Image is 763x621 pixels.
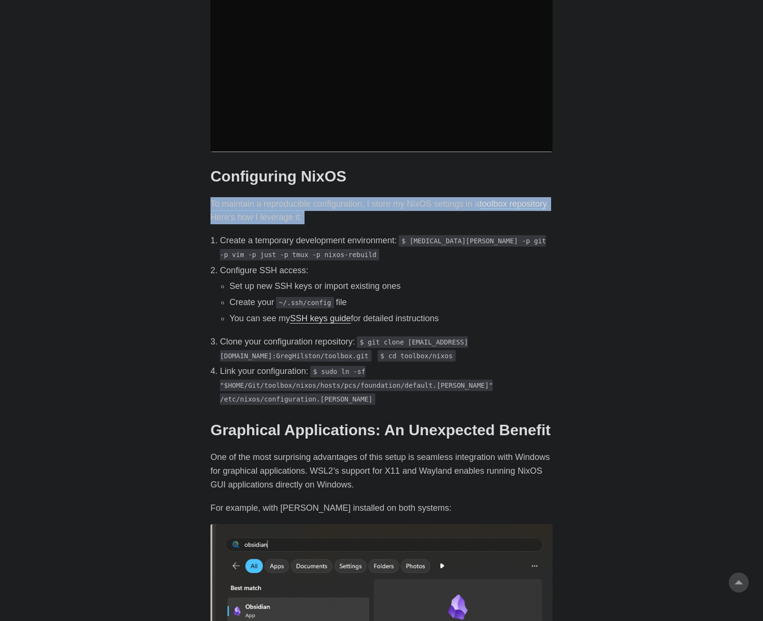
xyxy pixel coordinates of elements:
code: ~/.ssh/config [276,297,334,308]
code: $ [MEDICAL_DATA][PERSON_NAME] -p git -p vim -p just -p tmux -p nixos-rebuild [220,235,546,260]
p: Clone your configuration repository: [220,335,553,363]
p: To maintain a reproducible configuration, I store my NixOS settings in a . Here’s how I leverage it: [210,197,553,225]
h2: Graphical Applications: An Unexpected Benefit [210,421,553,439]
h2: Configuring NixOS [210,167,553,185]
p: Configure SSH access: [220,264,553,277]
p: One of the most surprising advantages of this setup is seamless integration with Windows for grap... [210,450,553,491]
a: toolbox repository [479,199,546,209]
code: $ cd toolbox/nixos [378,350,456,362]
code: $ git clone [EMAIL_ADDRESS][DOMAIN_NAME]:GregHilston/toolbox.git [220,336,468,362]
p: Link your configuration: [220,364,553,405]
a: SSH keys guide [290,314,351,323]
li: Set up new SSH keys or import existing ones [229,279,553,293]
p: For example, with [PERSON_NAME] installed on both systems: [210,501,553,515]
p: Create a temporary development environment: [220,234,553,261]
li: You can see my for detailed instructions [229,312,553,325]
code: $ sudo ln -sf "$HOME/Git/toolbox/nixos/hosts/pcs/foundation/default.[PERSON_NAME]" /etc/nixos/con... [220,366,493,405]
a: go to top [729,573,749,592]
li: Create your file [229,296,553,309]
